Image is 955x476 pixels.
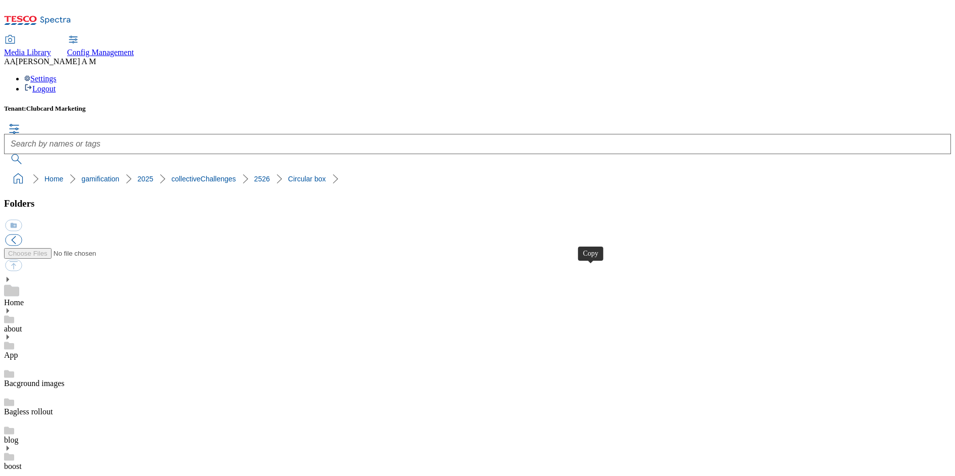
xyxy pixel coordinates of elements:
[24,74,57,83] a: Settings
[4,407,53,416] a: Bagless rollout
[24,84,56,93] a: Logout
[4,57,16,66] span: AA
[10,171,26,187] a: home
[4,198,951,209] h3: Folders
[81,175,119,183] a: gamification
[171,175,236,183] a: collectiveChallenges
[4,36,51,57] a: Media Library
[67,48,134,57] span: Config Management
[26,105,86,112] span: Clubcard Marketing
[67,36,134,57] a: Config Management
[4,379,65,388] a: Bacground images
[137,175,153,183] a: 2025
[4,134,951,154] input: Search by names or tags
[4,48,51,57] span: Media Library
[4,436,18,444] a: blog
[4,298,24,307] a: Home
[4,324,22,333] a: about
[4,169,951,188] nav: breadcrumb
[4,462,22,470] a: boost
[254,175,270,183] a: 2526
[4,105,951,113] h5: Tenant:
[44,175,63,183] a: Home
[4,351,18,359] a: App
[288,175,326,183] a: Circular box
[16,57,96,66] span: [PERSON_NAME] A M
